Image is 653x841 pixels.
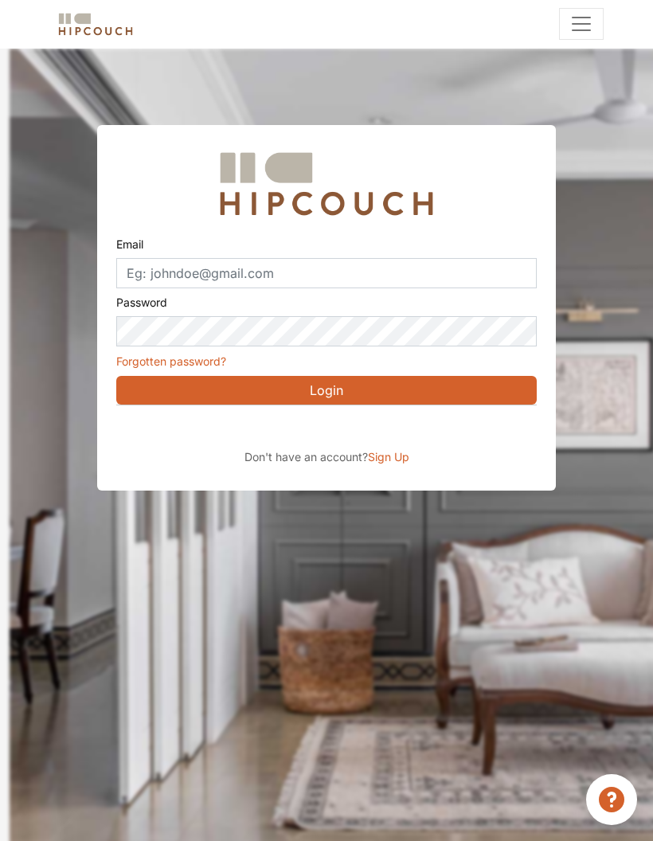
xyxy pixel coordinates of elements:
button: Toggle navigation [559,8,604,40]
img: Hipcouch Logo [212,144,441,224]
input: Eg: johndoe@gmail.com [116,258,537,288]
div: Sign in with Google. Opens in new tab [116,410,408,445]
iframe: Sign in with Google Button [108,410,416,445]
span: logo-horizontal.svg [56,6,135,42]
span: Don't have an account? [244,450,368,464]
label: Email [116,230,143,258]
img: logo-horizontal.svg [56,10,135,38]
button: Login [116,376,537,405]
span: Sign Up [368,450,409,464]
label: Password [116,288,167,316]
a: Forgotten password? [116,354,226,368]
